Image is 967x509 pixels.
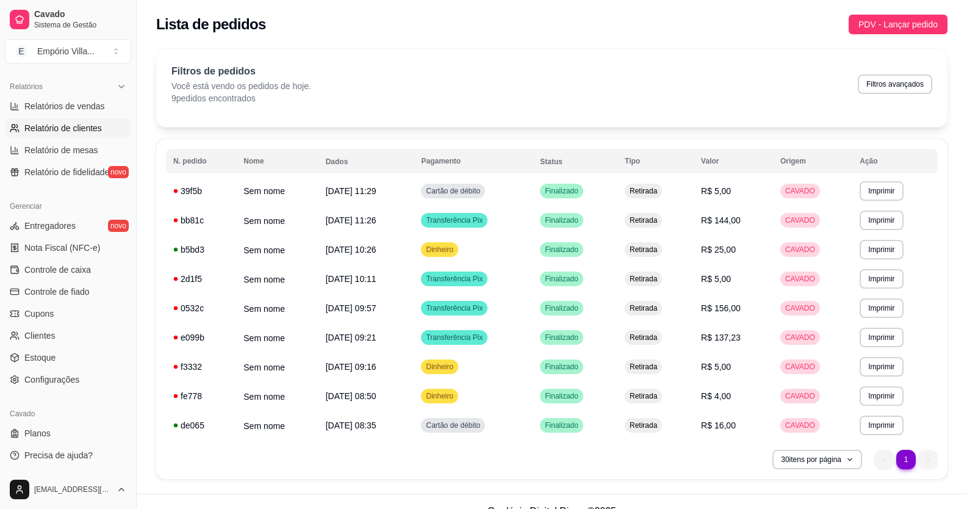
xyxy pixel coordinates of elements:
span: Relatório de fidelidade [24,166,109,178]
span: [DATE] 09:21 [326,333,376,342]
font: Transferência Pix [426,275,483,283]
button: Imprimir [860,240,903,259]
span: Clientes [24,330,56,342]
p: Você está vendo os pedidos de hoje. [171,80,311,92]
span: Finalizado [542,186,581,196]
span: Transferência Pix [423,215,485,225]
font: 0532c [181,303,204,313]
span: [DATE] 11:29 [326,186,376,196]
font: Nota Fiscal (NFC-e) [24,243,100,253]
font: CAVADO [785,275,815,283]
font: Transferência Pix [426,333,483,342]
span: Controle de fiado [24,286,90,298]
span: [DATE] 08:35 [326,421,376,430]
th: Ação [852,149,938,173]
font: Imprimir [868,421,894,430]
font: R$ 25,00 [701,245,736,254]
th: N. pedido [166,149,236,173]
span: Controle de caixa [24,264,91,276]
span: Estoque [24,352,56,364]
button: Imprimir [860,328,903,347]
font: Finalizado [545,304,578,312]
font: R$ 5,00 [701,274,731,284]
a: Entregadoresnovo [5,216,131,236]
a: Precisa de ajuda? [5,446,131,465]
font: Cavado [10,410,35,418]
font: Imprimir [868,304,894,312]
font: Dinheiro [426,363,453,371]
span: [DATE] 10:26 [326,245,376,254]
a: Controle de caixa [5,260,131,280]
th: Pagamento [414,149,533,173]
font: Finalizado [545,275,578,283]
button: Imprimir [860,211,903,230]
font: CAVADO [785,187,815,195]
span: Relatório de clientes [24,122,102,134]
font: fe778 [181,391,202,401]
font: Imprimir [868,275,894,283]
span: Cupons [24,308,54,320]
font: Imprimir [868,187,894,195]
font: e099b [181,333,204,342]
th: Valor [694,149,773,173]
span: [DATE] 09:57 [326,303,376,313]
font: CAVADO [785,333,815,342]
font: R$ 156,00 [701,303,741,313]
font: Retirada [630,363,657,371]
font: Retirada [630,421,657,430]
font: Status [540,157,563,166]
font: Lista de pedidos [156,16,266,32]
th: Tipo [617,149,694,173]
font: Retirada [630,333,657,342]
font: Finalizado [545,421,578,430]
button: Imprimir [860,416,903,435]
font: f3332 [181,362,202,372]
font: Imprimir [868,333,894,342]
font: Imprimir [868,216,894,225]
button: 30itens por página [772,450,862,469]
button: [EMAIL_ADDRESS][DOMAIN_NAME] [5,475,131,504]
font: CAVADO [785,216,815,225]
font: Imprimir [868,245,894,254]
font: Sem nome [243,333,285,343]
span: Entregadores [24,220,76,232]
font: de065 [181,421,204,430]
div: Empório Villa ... [37,45,95,57]
span: [DATE] 10:11 [326,274,376,284]
font: Retirada [630,275,657,283]
font: Transferência Pix [426,304,483,312]
font: Finalizado [545,392,578,400]
p: 9 pedidos encontrados [171,92,311,104]
a: Relatórios de vendas [5,96,131,116]
font: [EMAIL_ADDRESS][DOMAIN_NAME] [34,485,158,494]
span: PDV - Lançar pedido [858,18,938,31]
font: Sem nome [243,392,285,402]
button: Imprimir [860,298,903,318]
a: Nota Fiscal (NFC-e) [5,238,131,258]
font: Sem nome [243,216,285,226]
font: 1 [904,455,908,464]
font: CAVADO [785,363,815,371]
span: Dinheiro [423,245,456,254]
font: Finalizado [545,363,578,371]
font: 2d1f5 [181,274,202,284]
span: Relatório de mesas [24,144,98,156]
span: Relatórios de vendas [24,100,105,112]
font: R$ 137,23 [701,333,741,342]
span: Retirada [627,186,660,196]
font: R$ 16,00 [701,421,736,430]
th: Origem [773,149,852,173]
font: Cavado [34,9,65,19]
span: [DATE] 09:16 [326,362,376,372]
font: R$ 5,00 [701,186,731,196]
button: PDV - Lançar pedido [849,15,947,34]
a: Clientes [5,326,131,345]
font: CAVADO [785,245,815,254]
font: Retirada [630,216,657,225]
font: Cartão de débito [426,421,480,430]
a: Configurações [5,370,131,389]
font: Finalizado [545,245,578,254]
font: Dinheiro [426,392,453,400]
span: Configurações [24,374,79,386]
font: Sem nome [243,421,285,431]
